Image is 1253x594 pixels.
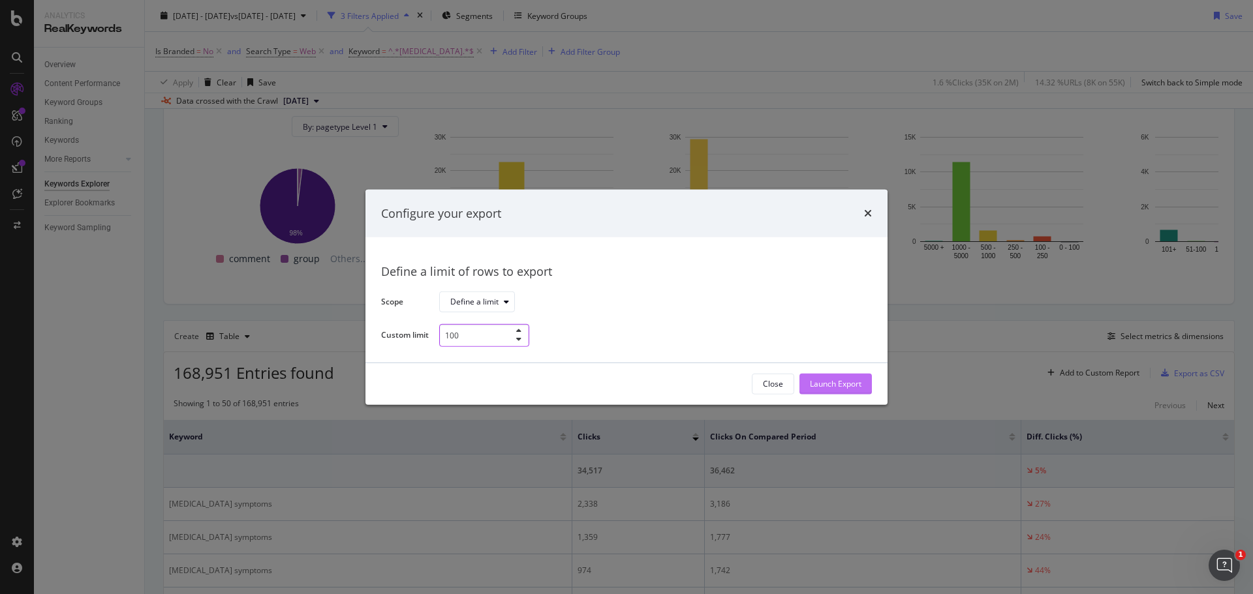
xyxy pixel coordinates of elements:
div: Configure your export [381,205,501,222]
button: Define a limit [439,291,515,312]
button: Launch Export [799,374,872,394]
label: Custom limit [381,329,429,344]
div: Define a limit [450,298,499,306]
iframe: Intercom live chat [1209,550,1240,581]
div: Close [763,378,783,389]
div: Launch Export [810,378,861,389]
label: Scope [381,296,429,310]
div: times [864,205,872,222]
div: Define a limit of rows to export [381,263,872,280]
button: Close [752,374,794,394]
input: Example: 1000 [439,324,529,347]
span: 1 [1235,550,1246,560]
div: modal [365,189,888,404]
